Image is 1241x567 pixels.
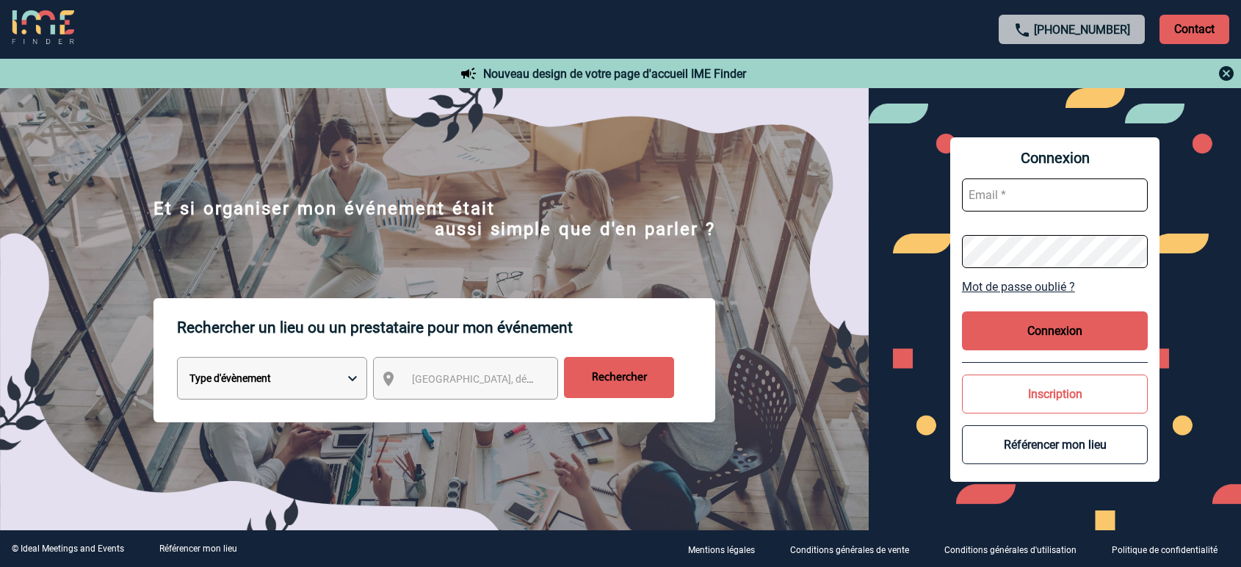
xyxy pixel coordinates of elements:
button: Référencer mon lieu [962,425,1148,464]
a: Politique de confidentialité [1100,542,1241,556]
a: [PHONE_NUMBER] [1034,23,1130,37]
p: Contact [1159,15,1229,44]
input: Email * [962,178,1148,212]
input: Rechercher [564,357,674,398]
span: [GEOGRAPHIC_DATA], département, région... [412,373,616,385]
p: Conditions générales d'utilisation [944,545,1077,555]
a: Mot de passe oublié ? [962,280,1148,294]
div: © Ideal Meetings and Events [12,543,124,554]
a: Mentions légales [676,542,778,556]
p: Conditions générales de vente [790,545,909,555]
img: call-24-px.png [1013,21,1031,39]
p: Politique de confidentialité [1112,545,1218,555]
button: Inscription [962,375,1148,413]
button: Connexion [962,311,1148,350]
a: Conditions générales de vente [778,542,933,556]
p: Rechercher un lieu ou un prestataire pour mon événement [177,298,715,357]
p: Mentions légales [688,545,755,555]
a: Conditions générales d'utilisation [933,542,1100,556]
a: Référencer mon lieu [159,543,237,554]
span: Connexion [962,149,1148,167]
